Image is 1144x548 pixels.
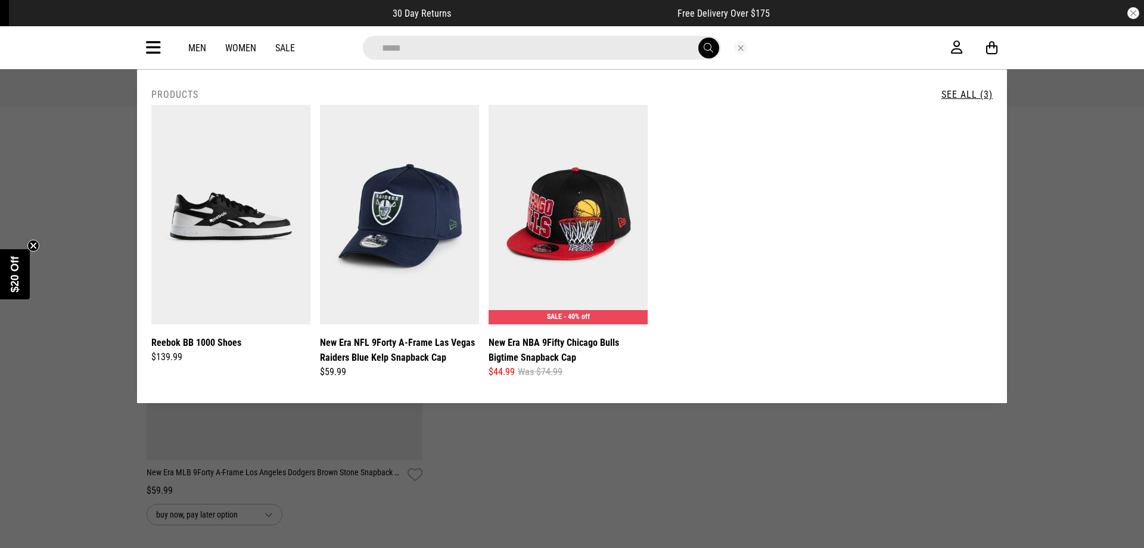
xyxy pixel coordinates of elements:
img: New Era Nba 9fifty Chicago Bulls Bigtime Snapback Cap in Black [489,105,648,324]
span: Free Delivery Over $175 [677,8,770,19]
a: Reebok BB 1000 Shoes [151,335,241,350]
span: $20 Off [9,256,21,292]
a: Women [225,42,256,54]
img: New Era Nfl 9forty A-frame Las Vegas Raiders Blue Kelp Snapback Cap in Blue [320,105,479,324]
a: Men [188,42,206,54]
img: Reebok Bb 1000 Shoes in White [151,105,310,324]
span: SALE [547,312,562,321]
div: $59.99 [320,365,479,379]
button: Close search [734,41,747,54]
iframe: Customer reviews powered by Trustpilot [475,7,654,19]
button: Close teaser [27,240,39,252]
span: Was $74.99 [518,365,562,379]
a: See All (3) [941,89,993,100]
a: Sale [275,42,295,54]
a: New Era NFL 9Forty A-Frame Las Vegas Raiders Blue Kelp Snapback Cap [320,335,479,365]
div: $139.99 [151,350,310,364]
button: Open LiveChat chat widget [10,5,45,41]
span: $44.99 [489,365,515,379]
span: 30 Day Returns [393,8,451,19]
a: New Era NBA 9Fifty Chicago Bulls Bigtime Snapback Cap [489,335,648,365]
h2: Products [151,89,198,100]
span: - 40% off [564,312,590,321]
